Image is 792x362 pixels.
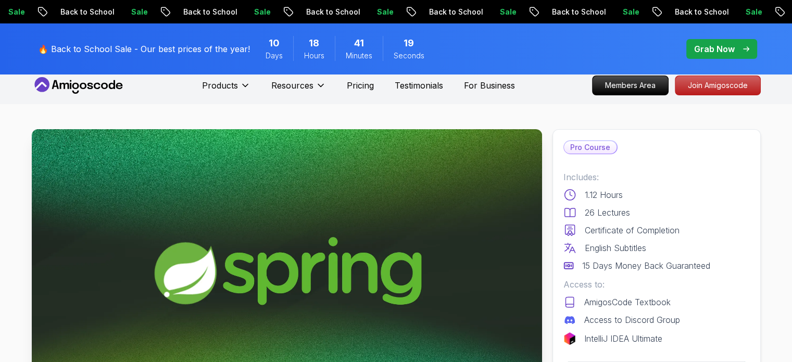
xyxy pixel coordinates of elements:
[563,171,750,183] p: Includes:
[675,76,761,95] a: Join Amigoscode
[420,7,491,17] p: Back to School
[491,7,524,17] p: Sale
[593,76,668,95] p: Members Area
[737,7,770,17] p: Sale
[694,43,735,55] p: Grab Now
[266,51,283,61] span: Days
[346,51,372,61] span: Minutes
[202,79,250,100] button: Products
[464,79,515,92] a: For Business
[666,7,737,17] p: Back to School
[564,141,617,154] p: Pro Course
[304,51,324,61] span: Hours
[584,332,662,345] p: IntelliJ IDEA Ultimate
[585,206,630,219] p: 26 Lectures
[309,36,319,51] span: 18 Hours
[38,43,250,55] p: 🔥 Back to School Sale - Our best prices of the year!
[584,314,680,326] p: Access to Discord Group
[585,242,646,254] p: English Subtitles
[614,7,647,17] p: Sale
[563,278,750,291] p: Access to:
[52,7,122,17] p: Back to School
[585,189,623,201] p: 1.12 Hours
[174,7,245,17] p: Back to School
[404,36,414,51] span: 19 Seconds
[354,36,364,51] span: 41 Minutes
[347,79,374,92] a: Pricing
[582,259,710,272] p: 15 Days Money Back Guaranteed
[271,79,313,92] p: Resources
[368,7,401,17] p: Sale
[394,51,424,61] span: Seconds
[395,79,443,92] a: Testimonials
[271,79,326,100] button: Resources
[297,7,368,17] p: Back to School
[584,296,671,308] p: AmigosCode Textbook
[269,36,280,51] span: 10 Days
[585,224,680,236] p: Certificate of Completion
[543,7,614,17] p: Back to School
[592,76,669,95] a: Members Area
[675,76,760,95] p: Join Amigoscode
[202,79,238,92] p: Products
[122,7,156,17] p: Sale
[245,7,279,17] p: Sale
[563,332,576,345] img: jetbrains logo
